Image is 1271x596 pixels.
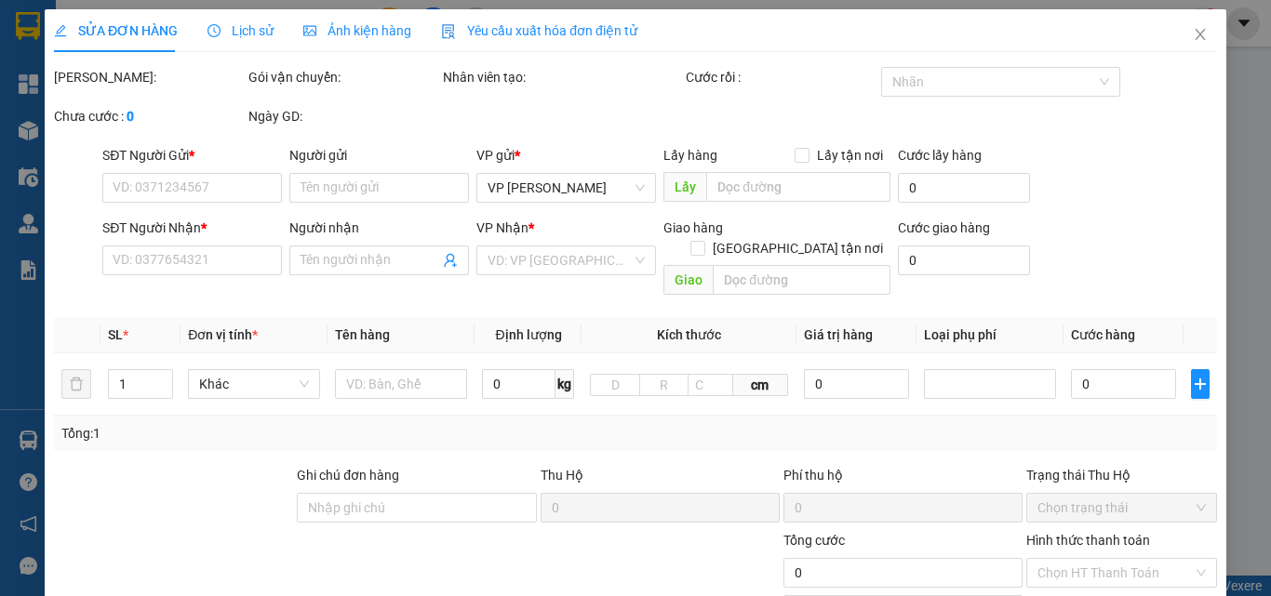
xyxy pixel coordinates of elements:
button: plus [1191,369,1210,399]
span: Giá trị hàng [803,327,872,342]
span: Tên hàng [335,327,390,342]
span: Đơn vị tính [188,327,258,342]
input: Cước lấy hàng [897,173,1030,203]
span: [GEOGRAPHIC_DATA] tận nơi [704,238,890,258]
span: kg [555,369,574,399]
span: Lấy [663,172,706,202]
button: delete [61,369,91,399]
span: user-add [443,253,458,268]
div: Nhân viên tạo: [443,67,682,87]
div: Người gửi [289,145,469,166]
span: Website [173,99,217,113]
span: clock-circle [207,24,221,37]
div: Ngày GD: [248,106,439,126]
div: Người nhận [289,218,469,238]
div: SĐT Người Gửi [102,145,282,166]
input: VD: Bàn, Ghế [335,369,467,399]
span: SỬA ĐƠN HÀNG [54,23,178,38]
span: Tổng cước [783,533,845,548]
div: Cước rồi : [686,67,876,87]
span: VP Võ Chí Công [488,174,645,202]
b: 0 [127,109,134,124]
span: picture [303,24,316,37]
span: Thu Hộ [540,468,582,483]
strong: CÔNG TY TNHH VĨNH QUANG [129,32,382,51]
div: [PERSON_NAME]: [54,67,245,87]
span: Kích thước [657,327,721,342]
div: SĐT Người Nhận [102,218,282,238]
span: plus [1192,377,1209,391]
span: edit [54,24,67,37]
span: cm [732,374,787,396]
input: Dọc đường [706,172,890,202]
span: Giao hàng [663,220,723,235]
span: Cước hàng [1071,327,1135,342]
span: Định lượng [495,327,561,342]
input: D [590,374,640,396]
span: SL [108,327,123,342]
input: Dọc đường [713,265,890,295]
input: R [639,374,689,396]
input: Cước giao hàng [897,245,1030,275]
div: Gói vận chuyển: [248,67,439,87]
span: Lấy hàng [663,148,717,163]
div: VP gửi [476,145,656,166]
div: Tổng: 1 [61,423,492,444]
strong: Hotline : 0889 23 23 23 [195,78,316,92]
input: C [688,374,732,396]
label: Hình thức thanh toán [1026,533,1150,548]
strong: PHIẾU GỬI HÀNG [181,55,331,74]
strong: : [DOMAIN_NAME] [173,96,338,113]
span: Khác [199,370,309,398]
div: Trạng thái Thu Hộ [1026,465,1217,485]
span: Ảnh kiện hàng [303,23,411,38]
span: Lấy tận nơi [809,145,890,166]
th: Loại phụ phí [916,317,1064,353]
label: Ghi chú đơn hàng [297,468,399,483]
span: Lịch sử [207,23,274,38]
div: Phí thu hộ [783,465,1023,493]
button: Close [1174,9,1226,61]
input: Ghi chú đơn hàng [297,493,536,523]
span: close [1193,27,1208,42]
span: Yêu cầu xuất hóa đơn điện tử [441,23,637,38]
span: Chọn trạng thái [1037,494,1206,522]
span: VP Nhận [476,220,528,235]
label: Cước giao hàng [897,220,989,235]
label: Cước lấy hàng [897,148,981,163]
span: Giao [663,265,713,295]
div: Chưa cước : [54,106,245,126]
img: logo [17,29,104,116]
img: icon [441,24,456,39]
